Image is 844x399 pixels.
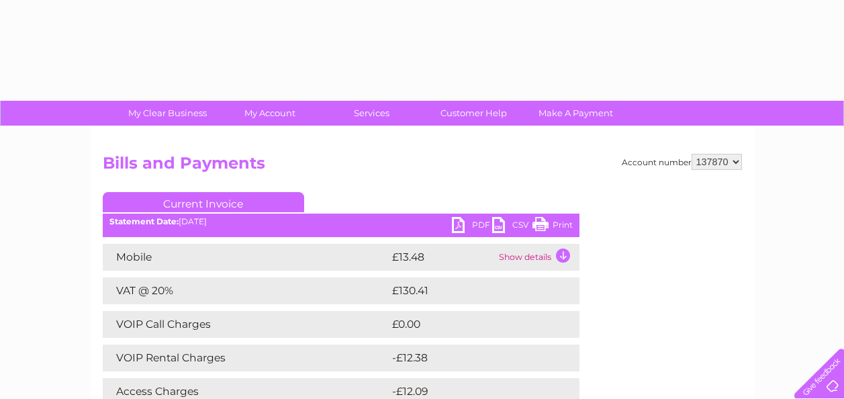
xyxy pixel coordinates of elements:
td: -£12.38 [389,345,553,371]
td: VOIP Call Charges [103,311,389,338]
h2: Bills and Payments [103,154,742,179]
a: Current Invoice [103,192,304,212]
td: Mobile [103,244,389,271]
div: [DATE] [103,217,579,226]
td: £130.41 [389,277,554,304]
a: My Clear Business [112,101,223,126]
a: My Account [214,101,325,126]
td: £0.00 [389,311,549,338]
a: Print [532,217,573,236]
a: Customer Help [418,101,529,126]
div: Account number [622,154,742,170]
b: Statement Date: [109,216,179,226]
td: VOIP Rental Charges [103,345,389,371]
a: Make A Payment [520,101,631,126]
td: VAT @ 20% [103,277,389,304]
td: Show details [496,244,579,271]
a: CSV [492,217,532,236]
td: £13.48 [389,244,496,271]
a: Services [316,101,427,126]
a: PDF [452,217,492,236]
